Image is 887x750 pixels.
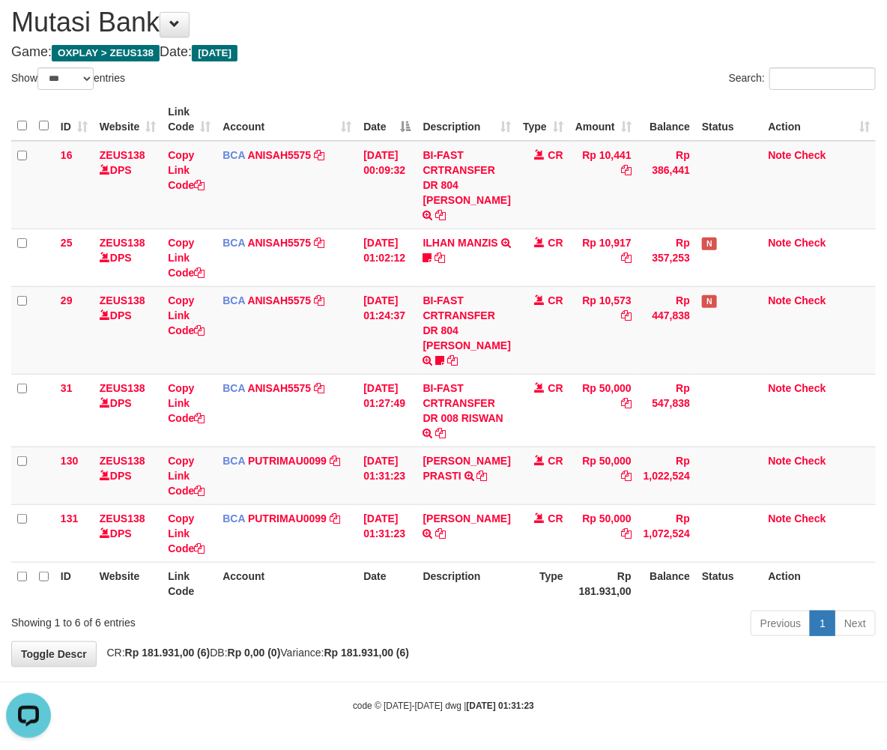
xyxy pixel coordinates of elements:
td: [DATE] 01:31:23 [357,504,417,562]
td: Rp 547,838 [638,374,696,447]
a: Check [795,455,826,467]
a: Copy ANISAH5575 to clipboard [314,294,324,306]
th: Status [696,562,762,605]
a: Copy Link Code [168,294,205,336]
th: Amount: activate to sort column ascending [569,98,638,141]
a: Copy ANISAH5575 to clipboard [314,237,324,249]
td: DPS [94,504,162,562]
td: BI-FAST CRTRANSFER DR 008 RISWAN [417,374,517,447]
span: Has Note [702,238,717,250]
label: Search: [729,67,876,90]
span: BCA [222,455,245,467]
a: ZEUS138 [100,237,145,249]
td: Rp 386,441 [638,141,696,229]
th: Link Code: activate to sort column ascending [162,98,217,141]
th: Date [357,562,417,605]
th: Website: activate to sort column ascending [94,98,162,141]
span: 31 [61,382,73,394]
a: Check [795,149,826,161]
span: 25 [61,237,73,249]
th: Date: activate to sort column descending [357,98,417,141]
th: Type [517,562,569,605]
strong: Rp 181.931,00 (6) [125,647,211,659]
span: BCA [222,382,245,394]
td: [DATE] 00:09:32 [357,141,417,229]
td: Rp 447,838 [638,286,696,374]
div: Showing 1 to 6 of 6 entries [11,609,358,630]
td: DPS [94,374,162,447]
span: CR [548,382,563,394]
a: Copy Link Code [168,149,205,191]
span: BCA [222,294,245,306]
td: [DATE] 01:27:49 [357,374,417,447]
td: Rp 10,573 [569,286,638,374]
a: Next [835,611,876,636]
span: 130 [61,455,78,467]
strong: Rp 0,00 (0) [228,647,281,659]
th: Description [417,562,517,605]
a: Copy Link Code [168,237,205,279]
a: Copy Link Code [168,512,205,554]
a: Note [769,382,792,394]
span: 16 [61,149,73,161]
h4: Game: Date: [11,45,876,60]
a: Copy YADI HARDIYANSYAH to clipboard [435,527,446,539]
a: ZEUS138 [100,455,145,467]
strong: Rp 181.931,00 (6) [324,647,410,659]
span: CR [548,512,563,524]
a: Copy BI-FAST CRTRANSFER DR 804 AGUS SALIM to clipboard [435,209,446,221]
a: ZEUS138 [100,382,145,394]
a: Copy Rp 50,000 to clipboard [621,470,632,482]
td: Rp 50,000 [569,504,638,562]
th: Type: activate to sort column ascending [517,98,569,141]
a: ZEUS138 [100,149,145,161]
a: ZEUS138 [100,512,145,524]
a: [PERSON_NAME] PRASTI [423,455,511,482]
a: Copy PUTRIMAU0099 to clipboard [330,512,340,524]
a: 1 [810,611,835,636]
a: Toggle Descr [11,641,97,667]
a: Copy Rp 10,917 to clipboard [621,252,632,264]
td: [DATE] 01:31:23 [357,447,417,504]
a: Copy BI-FAST CRTRANSFER DR 804 AMANDA ANGGI PRAYO to clipboard [447,354,458,366]
a: ANISAH5575 [248,149,312,161]
a: ANISAH5575 [248,382,312,394]
h1: Mutasi Bank [11,7,876,37]
a: Copy Rp 10,441 to clipboard [621,164,632,176]
td: Rp 10,441 [569,141,638,229]
td: DPS [94,286,162,374]
th: ID [55,562,94,605]
span: 29 [61,294,73,306]
th: Balance [638,562,696,605]
th: Account [217,562,357,605]
a: Copy Link Code [168,382,205,424]
th: Website [94,562,162,605]
span: 131 [61,512,78,524]
th: Rp 181.931,00 [569,562,638,605]
span: CR [548,237,563,249]
a: PUTRIMAU0099 [248,455,327,467]
small: code © [DATE]-[DATE] dwg | [353,701,534,711]
a: ZEUS138 [100,294,145,306]
a: Copy Rp 50,000 to clipboard [621,527,632,539]
span: CR: DB: Variance: [100,647,410,659]
td: BI-FAST CRTRANSFER DR 804 [PERSON_NAME] [417,141,517,229]
span: [DATE] [192,45,237,61]
span: CR [548,149,563,161]
td: BI-FAST CRTRANSFER DR 804 [PERSON_NAME] [417,286,517,374]
td: Rp 50,000 [569,447,638,504]
a: Copy ILHAN MANZIS to clipboard [435,252,445,264]
a: Copy Link Code [168,455,205,497]
a: Copy ANISAH5575 to clipboard [314,382,324,394]
a: Check [795,382,826,394]
th: Action: activate to sort column ascending [763,98,876,141]
a: Previous [751,611,811,636]
th: Account: activate to sort column ascending [217,98,357,141]
span: BCA [222,149,245,161]
span: Has Note [702,295,717,308]
th: Balance [638,98,696,141]
a: PUTRIMAU0099 [248,512,327,524]
a: Copy Rp 50,000 to clipboard [621,397,632,409]
a: Note [769,237,792,249]
a: ANISAH5575 [248,237,312,249]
